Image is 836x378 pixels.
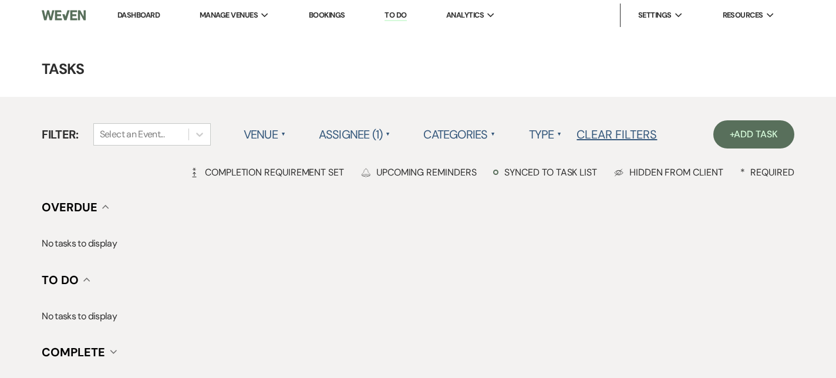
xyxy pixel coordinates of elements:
label: Type [529,124,562,145]
button: Complete [42,346,117,358]
button: To Do [42,274,90,286]
a: Dashboard [117,10,160,20]
div: Completion Requirement Set [190,166,344,178]
img: Weven Logo [42,3,86,28]
div: Select an Event... [100,127,164,141]
button: Overdue [42,201,109,213]
div: Synced to task list [493,166,596,178]
a: +Add Task [713,120,794,148]
span: Manage Venues [200,9,258,21]
span: ▲ [557,130,562,139]
span: To Do [42,272,79,288]
span: Overdue [42,200,97,215]
span: Filter: [42,126,79,143]
label: Assignee (1) [319,124,391,145]
a: Bookings [309,10,345,20]
p: No tasks to display [42,309,794,324]
div: Hidden from Client [614,166,723,178]
span: Settings [638,9,672,21]
span: Add Task [734,128,777,140]
a: To Do [385,10,406,21]
span: ▲ [491,130,495,139]
span: ▲ [386,130,390,139]
p: No tasks to display [42,236,794,251]
span: ▲ [281,130,286,139]
div: Upcoming Reminders [361,166,477,178]
button: Clear Filters [577,129,657,140]
span: Analytics [446,9,484,21]
div: Required [740,166,794,178]
span: Complete [42,345,105,360]
label: Categories [423,124,495,145]
label: Venue [244,124,286,145]
span: Resources [723,9,763,21]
